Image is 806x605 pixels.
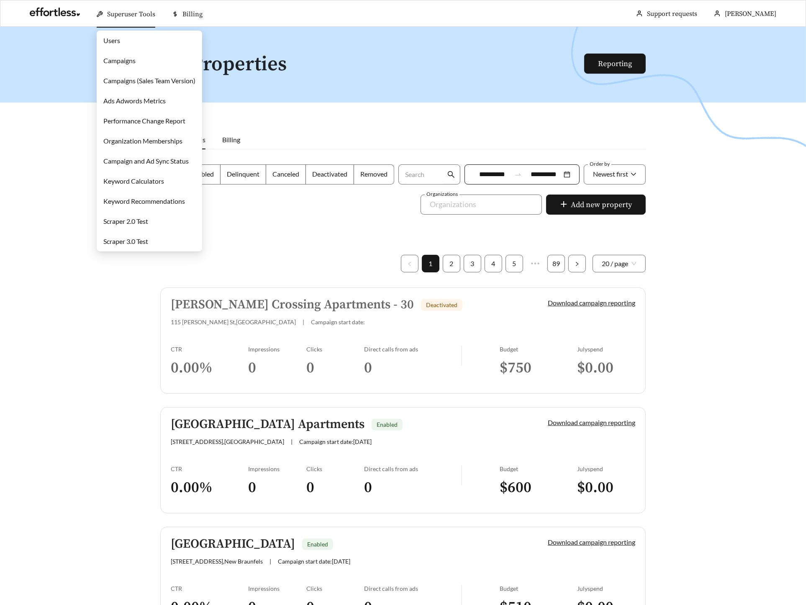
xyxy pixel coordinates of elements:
h3: 0.00 % [171,359,248,377]
div: July spend [577,465,635,472]
h3: 0 [248,478,306,497]
h3: 0 [364,478,461,497]
a: Performance Change Report [103,117,185,125]
a: 89 [548,255,565,272]
div: Page Size [593,255,646,272]
a: 5 [506,255,523,272]
span: Canceled [272,170,299,178]
a: Campaigns [103,56,136,64]
div: Direct calls from ads [364,346,461,353]
li: 4 [485,255,502,272]
div: CTR [171,465,248,472]
h3: 0 [364,359,461,377]
span: | [303,318,304,326]
button: Reporting [584,54,646,74]
span: right [575,261,580,267]
a: Keyword Calculators [103,177,164,185]
li: 5 [506,255,523,272]
a: Users [103,36,120,44]
div: CTR [171,585,248,592]
h3: 0 [306,478,364,497]
a: Download campaign reporting [548,538,635,546]
span: Superuser Tools [107,10,155,18]
span: plus [560,200,567,210]
a: 1 [422,255,439,272]
div: Budget [500,585,577,592]
span: 115 [PERSON_NAME] St , [GEOGRAPHIC_DATA] [171,318,296,326]
div: Budget [500,346,577,353]
div: Impressions [248,465,306,472]
a: Support requests [647,10,697,18]
h1: All Properties [160,54,585,76]
div: July spend [577,346,635,353]
a: Download campaign reporting [548,418,635,426]
button: right [568,255,586,272]
span: Newest first [593,170,628,178]
span: Enabled [377,421,398,428]
h5: [GEOGRAPHIC_DATA] Apartments [171,418,364,431]
span: ••• [526,255,544,272]
a: 3 [464,255,481,272]
div: Clicks [306,465,364,472]
button: left [401,255,418,272]
h3: 0.00 % [171,478,248,497]
span: left [407,261,412,267]
a: Ads Adwords Metrics [103,97,166,105]
span: Campaign start date: [311,318,365,326]
a: 2 [443,255,460,272]
span: Removed [360,170,388,178]
a: Reporting [598,59,632,69]
a: Campaign and Ad Sync Status [103,157,189,165]
span: | [270,558,271,565]
span: [STREET_ADDRESS] , [GEOGRAPHIC_DATA] [171,438,284,445]
div: Clicks [306,585,364,592]
a: Campaigns (Sales Team Version) [103,77,195,85]
a: Scraper 3.0 Test [103,237,148,245]
h3: $ 600 [500,478,577,497]
h3: $ 750 [500,359,577,377]
span: Add new property [571,199,632,210]
div: Impressions [248,346,306,353]
li: 3 [464,255,481,272]
h3: $ 0.00 [577,359,635,377]
span: Billing [222,136,240,144]
span: | [291,438,293,445]
a: [GEOGRAPHIC_DATA] ApartmentsEnabled[STREET_ADDRESS],[GEOGRAPHIC_DATA]|Campaign start date:[DATE]D... [160,407,646,513]
span: to [514,171,522,178]
span: swap-right [514,171,522,178]
span: Campaign start date: [DATE] [278,558,350,565]
span: Enabled [307,541,328,548]
img: line [461,585,462,605]
div: July spend [577,585,635,592]
h3: 0 [248,359,306,377]
a: 4 [485,255,502,272]
span: 20 / page [602,255,637,272]
li: Next 5 Pages [526,255,544,272]
div: Budget [500,465,577,472]
button: plusAdd new property [546,195,646,215]
li: Previous Page [401,255,418,272]
h3: $ 0.00 [577,478,635,497]
span: search [447,171,455,178]
h5: [PERSON_NAME] Crossing Apartments - 30 [171,298,414,312]
div: Impressions [248,585,306,592]
span: Campaign start date: [DATE] [299,438,372,445]
a: Download campaign reporting [548,299,635,307]
span: Billing [182,10,203,18]
h3: 0 [306,359,364,377]
img: line [461,465,462,485]
img: line [461,346,462,366]
span: Enabled [190,170,214,178]
span: Deactivated [312,170,347,178]
a: Scraper 2.0 Test [103,217,148,225]
span: [STREET_ADDRESS] , New Braunfels [171,558,263,565]
div: CTR [171,346,248,353]
span: [PERSON_NAME] [725,10,776,18]
a: Organization Memberships [103,137,182,145]
div: Direct calls from ads [364,585,461,592]
span: Delinquent [227,170,259,178]
li: Next Page [568,255,586,272]
span: Deactivated [426,301,457,308]
div: Direct calls from ads [364,465,461,472]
